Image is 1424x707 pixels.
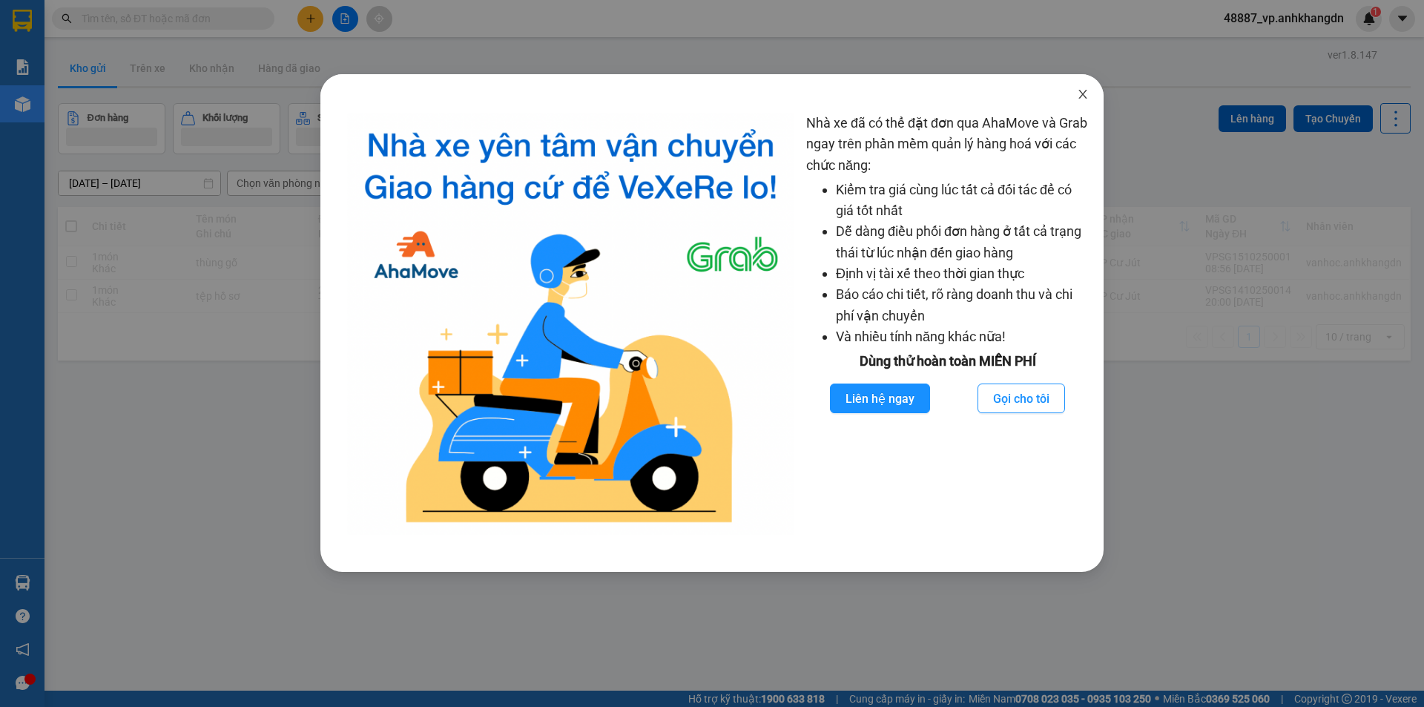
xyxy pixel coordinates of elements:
li: Báo cáo chi tiết, rõ ràng doanh thu và chi phí vận chuyển [836,284,1089,326]
span: close [1077,88,1089,100]
li: Và nhiều tính năng khác nữa! [836,326,1089,347]
li: Định vị tài xế theo thời gian thực [836,263,1089,284]
div: Nhà xe đã có thể đặt đơn qua AhaMove và Grab ngay trên phần mềm quản lý hàng hoá với các chức năng: [806,113,1089,535]
button: Liên hệ ngay [830,384,930,413]
button: Gọi cho tôi [978,384,1065,413]
span: Liên hệ ngay [845,389,914,408]
div: Dùng thử hoàn toàn MIỄN PHÍ [806,351,1089,372]
button: Close [1062,74,1104,116]
span: Gọi cho tôi [993,389,1049,408]
li: Kiểm tra giá cùng lúc tất cả đối tác để có giá tốt nhất [836,180,1089,222]
li: Dễ dàng điều phối đơn hàng ở tất cả trạng thái từ lúc nhận đến giao hàng [836,221,1089,263]
img: logo [347,113,794,535]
